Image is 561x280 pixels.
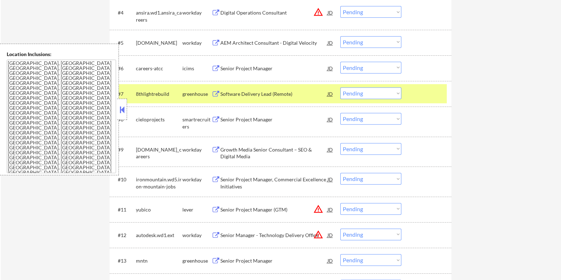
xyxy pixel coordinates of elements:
[326,36,334,49] div: JD
[117,9,130,16] div: #4
[326,6,334,19] div: JD
[220,90,327,98] div: Software Delivery Lead (Remote)
[136,146,182,160] div: [DOMAIN_NAME]_careers
[182,65,211,72] div: icims
[117,39,130,46] div: #5
[136,257,182,264] div: mntn
[136,206,182,213] div: yubico
[136,116,182,123] div: cieloprojects
[326,203,334,216] div: JD
[136,176,182,190] div: ironmountain.wd5.iron-mountain-jobs
[182,9,211,16] div: workday
[313,7,323,17] button: warning_amber
[220,116,327,123] div: Senior Project Manager
[136,232,182,239] div: autodesk.wd1.ext
[182,39,211,46] div: workday
[326,143,334,156] div: JD
[117,232,130,239] div: #12
[220,232,327,239] div: Senior Manager - Technology Delivery Office
[326,173,334,186] div: JD
[117,176,130,183] div: #10
[220,176,327,190] div: Senior Project Manager, Commercial Excellence Initiatives
[326,254,334,267] div: JD
[220,39,327,46] div: AEM Architect Consultant - Digital Velocity
[326,229,334,241] div: JD
[326,62,334,75] div: JD
[136,39,182,46] div: [DOMAIN_NAME]
[136,90,182,98] div: 8thlightrebuild
[182,257,211,264] div: greenhouse
[182,176,211,183] div: workday
[313,204,323,214] button: warning_amber
[136,9,182,23] div: ansira.wd1.ansira_careers
[220,65,327,72] div: Senior Project Manager
[220,146,327,160] div: Growth Media Senior Consultant – SEO & Digital Media
[117,206,130,213] div: #11
[220,257,327,264] div: Senior Project Manager
[182,146,211,153] div: workday
[313,230,323,240] button: warning_amber
[326,87,334,100] div: JD
[182,232,211,239] div: workday
[136,65,182,72] div: careers-atcc
[182,116,211,130] div: smartrecruiters
[220,9,327,16] div: Digital Operations Consultant
[7,51,116,58] div: Location Inclusions:
[326,113,334,126] div: JD
[182,90,211,98] div: greenhouse
[117,257,130,264] div: #13
[220,206,327,213] div: Senior Project Manager (GTM)
[182,206,211,213] div: lever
